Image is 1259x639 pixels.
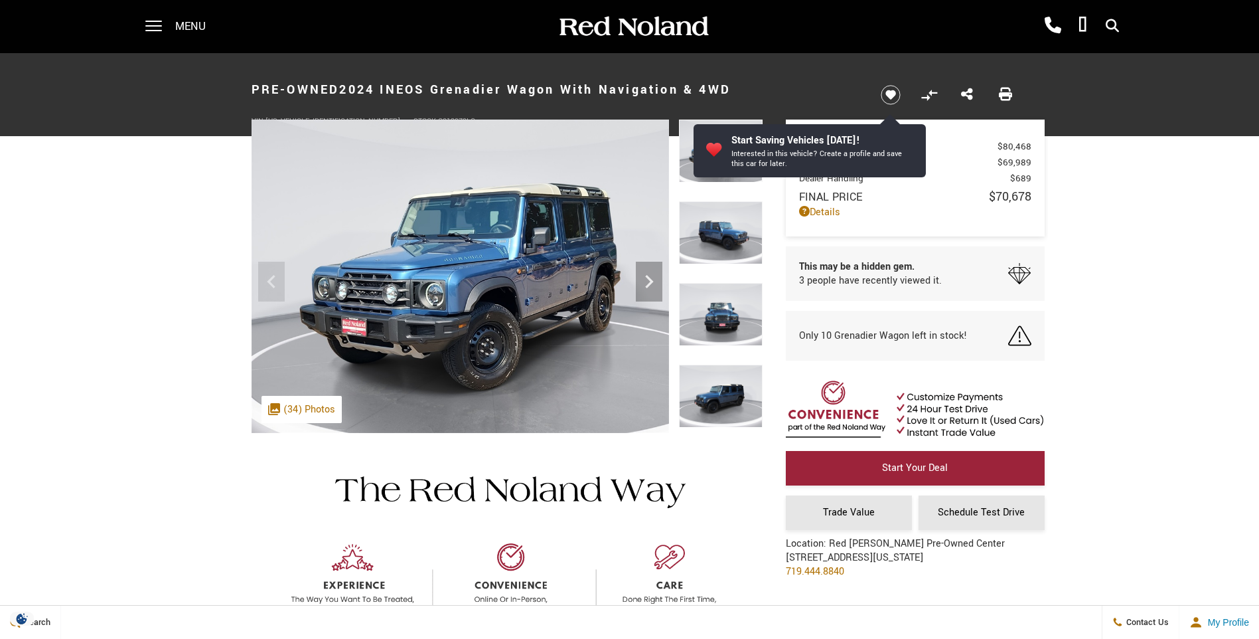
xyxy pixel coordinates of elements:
img: Red Noland Auto Group [557,15,709,39]
a: Red [PERSON_NAME] $69,989 [799,156,1031,169]
span: G013979LC [438,116,475,126]
span: $80,468 [998,140,1031,153]
img: Used 2024 Shale Blue INEOS Wagon image 2 [679,201,763,264]
strong: Pre-Owned [252,81,340,98]
span: This may be a hidden gem. [799,260,942,274]
a: Print this Pre-Owned 2024 INEOS Grenadier Wagon With Navigation & 4WD [999,86,1012,104]
img: Used 2024 Shale Blue INEOS Wagon image 3 [679,283,763,346]
span: Stock: [413,116,438,126]
span: VIN: [252,116,265,126]
a: Final Price $70,678 [799,188,1031,205]
section: Click to Open Cookie Consent Modal [7,612,37,626]
button: Save vehicle [876,84,905,106]
button: Open user profile menu [1179,606,1259,639]
span: $689 [1010,172,1031,185]
a: Market Price $80,468 [799,140,1031,153]
img: Used 2024 Shale Blue INEOS Wagon image 4 [679,365,763,428]
span: Only 10 Grenadier Wagon left in stock! [799,329,967,343]
span: My Profile [1203,617,1249,628]
img: Opt-Out Icon [7,612,37,626]
a: Details [799,205,1031,219]
h1: 2024 INEOS Grenadier Wagon With Navigation & 4WD [252,63,859,116]
span: Schedule Test Drive [938,505,1025,519]
span: Market Price [799,140,998,153]
span: Start Your Deal [882,461,948,475]
img: Used 2024 Shale Blue INEOS Wagon image 1 [252,120,669,433]
span: $69,989 [998,156,1031,169]
a: Dealer Handling $689 [799,172,1031,185]
a: Start Your Deal [786,451,1045,486]
a: Share this Pre-Owned 2024 INEOS Grenadier Wagon With Navigation & 4WD [961,86,973,104]
a: Schedule Test Drive [919,496,1045,530]
span: Red [PERSON_NAME] [799,156,998,169]
span: [US_VEHICLE_IDENTIFICATION_NUMBER] [265,116,400,126]
span: Final Price [799,189,989,205]
a: 719.444.8840 [786,565,844,579]
span: 3 people have recently viewed it. [799,274,942,288]
a: Trade Value [786,496,912,530]
span: Dealer Handling [799,172,1010,185]
div: Location: Red [PERSON_NAME] Pre-Owned Center [STREET_ADDRESS][US_STATE] [786,537,1005,589]
span: $70,678 [989,188,1031,205]
img: Used 2024 Shale Blue INEOS Wagon image 1 [679,120,763,183]
span: Trade Value [823,505,875,519]
div: (34) Photos [261,396,342,423]
span: Contact Us [1123,616,1169,628]
button: Compare Vehicle [919,85,939,105]
div: Next [636,262,662,302]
